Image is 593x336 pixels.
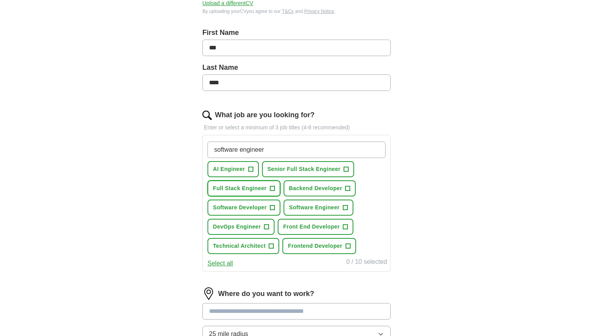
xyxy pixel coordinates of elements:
[202,124,391,132] p: Enter or select a minimum of 3 job titles (4-8 recommended)
[213,242,266,250] span: Technical Architect
[278,219,353,235] button: Front End Developer
[213,223,261,231] span: DevOps Engineer
[207,200,280,216] button: Software Developer
[202,27,391,38] label: First Name
[202,62,391,73] label: Last Name
[282,9,294,14] a: T&Cs
[202,8,391,15] div: By uploading your CV you agree to our and .
[207,142,386,158] input: Type a job title and press enter
[284,200,353,216] button: Software Engineer
[218,289,314,299] label: Where do you want to work?
[346,257,387,268] div: 0 / 10 selected
[304,9,335,14] a: Privacy Notice
[213,203,267,212] span: Software Developer
[207,238,279,254] button: Technical Architect
[283,223,340,231] span: Front End Developer
[289,184,342,193] span: Backend Developer
[207,161,259,177] button: AI Engineer
[202,111,212,120] img: search.png
[267,165,340,173] span: Senior Full Stack Engineer
[215,110,315,120] label: What job are you looking for?
[282,238,356,254] button: Frontend Developer
[262,161,354,177] button: Senior Full Stack Engineer
[213,165,245,173] span: AI Engineer
[288,242,342,250] span: Frontend Developer
[207,180,280,196] button: Full Stack Engineer
[284,180,356,196] button: Backend Developer
[202,287,215,300] img: location.png
[207,219,275,235] button: DevOps Engineer
[207,259,233,268] button: Select all
[289,203,340,212] span: Software Engineer
[213,184,267,193] span: Full Stack Engineer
